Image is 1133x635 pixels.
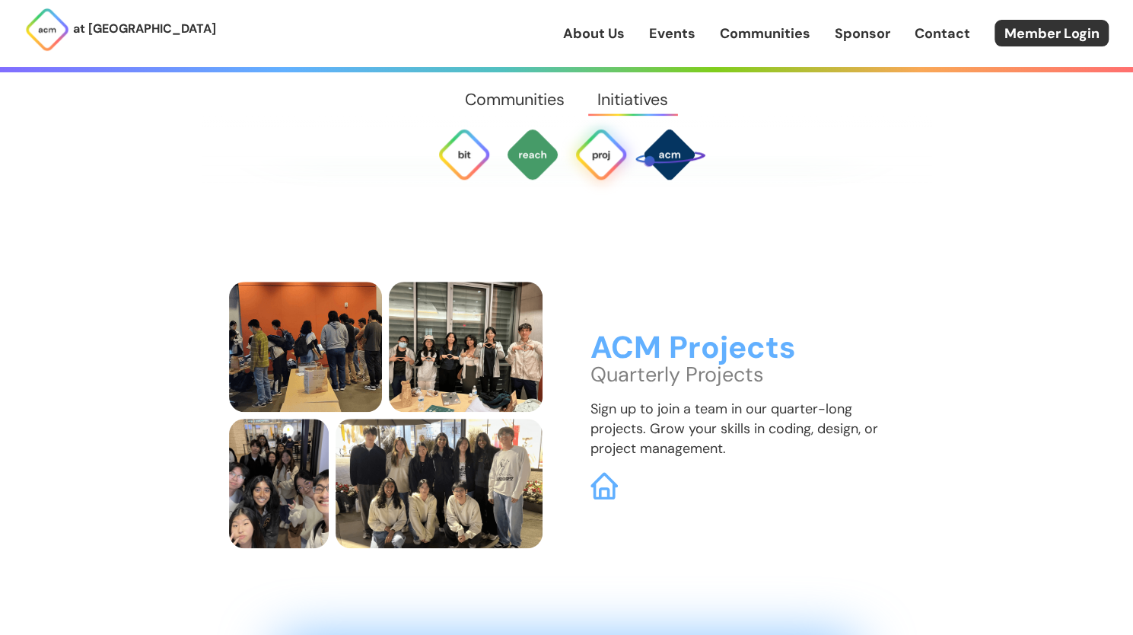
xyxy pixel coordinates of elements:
a: Events [649,24,695,43]
a: Communities [448,72,581,127]
img: SPACE [633,118,705,190]
img: ACM Projects Website [590,472,618,499]
a: Member Login [995,20,1109,46]
a: Contact [915,24,970,43]
a: Communities [720,24,810,43]
a: Sponsor [835,24,890,43]
img: a team hangs out at a social to take a break from their project [229,419,329,549]
img: ACM Outreach [505,127,560,182]
img: a project team [336,419,543,549]
h3: ACM Projects [590,331,905,365]
img: ACM Logo [24,7,70,53]
img: ACM Projects [574,127,629,182]
p: Quarterly Projects [590,365,905,385]
a: About Us [563,24,625,43]
p: Sign up to join a team in our quarter-long projects. Grow your skills in coding, design, or proje... [590,399,905,458]
a: Initiatives [581,72,685,127]
img: members check out projects at project showcase [229,282,383,412]
img: Bit Byte [437,127,492,182]
p: at [GEOGRAPHIC_DATA] [73,19,216,39]
a: at [GEOGRAPHIC_DATA] [24,7,216,53]
img: a project team makes diamond signs with their hands at project showcase, celebrating the completi... [389,282,543,412]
